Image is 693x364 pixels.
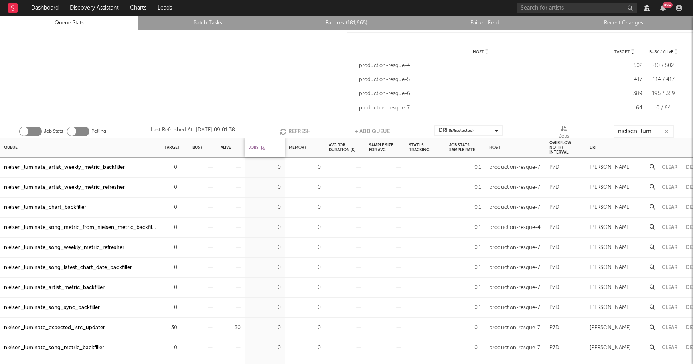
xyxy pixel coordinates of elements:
div: production-resque-7 [489,303,540,313]
div: 0.1 [449,323,481,333]
div: 0 [164,183,177,192]
div: 0 [164,343,177,353]
button: Clear [662,285,678,290]
div: 0 [249,283,281,293]
a: nielsen_luminate_chart_backfiller [4,203,86,212]
div: production-resque-7 [489,343,540,353]
div: 80 / 502 [646,62,681,70]
button: + Add Queue [355,125,390,138]
div: Jobs [559,131,569,141]
div: 0 [249,243,281,253]
div: production-resque-7 [489,203,540,212]
div: Queue [4,139,18,156]
div: 0 [289,323,321,333]
div: production-resque-7 [489,183,540,192]
div: P7D [549,263,559,273]
div: [PERSON_NAME] [590,263,631,273]
div: P7D [549,183,559,192]
div: Host [489,139,500,156]
div: Last Refreshed At: [DATE] 09:01:38 [151,125,235,138]
div: 502 [606,62,642,70]
div: 0 [164,283,177,293]
div: P7D [549,283,559,293]
div: P7D [549,223,559,233]
button: 99+ [660,5,666,11]
div: P7D [549,303,559,313]
div: production-resque-7 [489,243,540,253]
div: 0.1 [449,263,481,273]
div: 114 / 417 [646,76,681,84]
button: Clear [662,345,678,350]
div: P7D [549,163,559,172]
button: Clear [662,265,678,270]
div: production-resque-4 [359,62,602,70]
div: 30 [164,323,177,333]
div: 30 [221,323,241,333]
a: nielsen_luminate_expected_isrc_updater [4,323,105,333]
div: Busy [192,139,203,156]
div: 0 [289,303,321,313]
div: production-resque-5 [359,76,602,84]
div: 0 [289,243,321,253]
span: ( 8 / 8 selected) [449,126,474,135]
div: 389 [606,90,642,98]
div: [PERSON_NAME] [590,323,631,333]
div: production-resque-7 [489,323,540,333]
a: Failure Feed [420,18,550,28]
a: nielsen_luminate_artist_weekly_metric_backfiller [4,163,125,172]
div: [PERSON_NAME] [590,243,631,253]
div: [PERSON_NAME] [590,283,631,293]
div: 0 [249,183,281,192]
div: 0 [164,163,177,172]
div: 417 [606,76,642,84]
div: Jobs [249,139,265,156]
div: 0 [249,263,281,273]
input: Search... [614,125,674,138]
span: Target [614,49,630,54]
div: production-resque-7 [489,263,540,273]
div: DRI [439,126,474,135]
div: [PERSON_NAME] [590,163,631,172]
button: Refresh [280,125,311,138]
div: 0.1 [449,303,481,313]
div: 0.1 [449,183,481,192]
div: 0 [164,203,177,212]
input: Search for artists [517,3,637,13]
div: 0 [289,163,321,172]
div: Sample Size For Avg [369,139,401,156]
div: 0 [164,223,177,233]
div: 0 [249,303,281,313]
div: 0.1 [449,283,481,293]
div: 0 [164,243,177,253]
div: 0.1 [449,163,481,172]
div: 0 [249,323,281,333]
div: nielsen_luminate_song_metric_from_nielsen_metric_backfiller [4,223,156,233]
div: 99 + [663,2,673,8]
a: nielsen_luminate_artist_metric_backfiller [4,283,105,293]
a: nielsen_luminate_song_sync_backfiller [4,303,100,313]
label: Polling [91,127,106,136]
div: [PERSON_NAME] [590,223,631,233]
a: Batch Tasks [143,18,273,28]
button: Clear [662,225,678,230]
div: 0.1 [449,203,481,212]
div: Jobs [559,125,569,141]
div: 64 [606,104,642,112]
div: 0 / 64 [646,104,681,112]
span: Host [473,49,484,54]
div: Alive [221,139,231,156]
div: [PERSON_NAME] [590,303,631,313]
div: 0 [289,183,321,192]
div: Memory [289,139,307,156]
div: Target [164,139,180,156]
div: production-resque-4 [489,223,541,233]
div: 0.1 [449,243,481,253]
div: 0 [289,203,321,212]
a: Recent Changes [559,18,689,28]
div: production-resque-7 [359,104,602,112]
a: nielsen_luminate_song_metric_backfiller [4,343,104,353]
div: nielsen_luminate_artist_weekly_metric_refresher [4,183,125,192]
div: 0 [164,263,177,273]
